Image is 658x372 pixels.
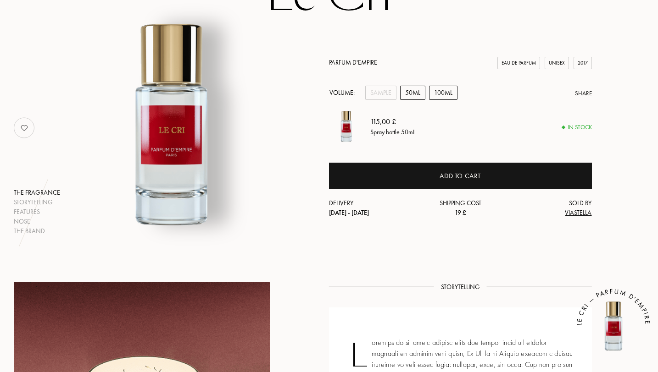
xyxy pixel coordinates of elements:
[455,208,466,217] span: 19 £
[329,109,363,143] img: Le Cri Parfum d'Empire
[14,188,60,197] div: The fragrance
[497,57,540,69] div: Eau de Parfum
[329,86,360,100] div: Volume:
[58,11,284,236] img: Le Cri Parfum d'Empire
[565,208,591,217] span: VIASTELLA
[575,89,592,98] div: Share
[400,86,425,100] div: 50mL
[370,127,415,137] div: Spray bottle 50mL
[14,207,60,217] div: Features
[586,298,641,353] img: Le Cri
[14,197,60,207] div: Storytelling
[429,86,457,100] div: 100mL
[329,198,417,218] div: Delivery
[15,119,33,137] img: no_like_p.png
[574,57,592,69] div: 2017
[329,208,369,217] span: [DATE] - [DATE]
[562,123,592,132] div: In stock
[504,198,592,218] div: Sold by
[14,217,60,226] div: Nose
[365,86,396,100] div: Sample
[329,58,377,66] a: Parfum d'Empire
[545,57,569,69] div: Unisex
[14,226,60,236] div: The brand
[370,116,415,127] div: 115,00 £
[440,171,481,181] div: Add to cart
[417,198,504,218] div: Shipping cost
